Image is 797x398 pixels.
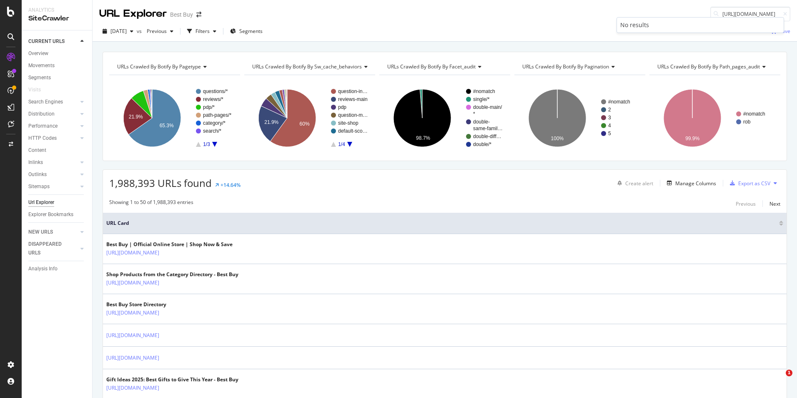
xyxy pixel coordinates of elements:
text: single/* [473,96,490,102]
svg: A chart. [379,82,509,154]
div: HTTP Codes [28,134,57,143]
div: Best Buy | Official Online Store | Shop Now & Save [106,241,233,248]
text: category/* [203,120,226,126]
div: SiteCrawler [28,14,85,23]
text: double- [473,119,490,125]
span: 1 [786,370,792,376]
a: Analysis Info [28,264,86,273]
text: reviews/* [203,96,223,102]
a: Visits [28,86,49,94]
a: NEW URLS [28,228,78,237]
button: Previous [736,199,756,209]
span: URLs Crawled By Botify By sw_cache_behaviors [252,63,362,70]
h4: URLs Crawled By Botify By pagination [521,60,638,73]
div: Best Buy [170,10,193,19]
svg: A chart. [514,82,644,154]
a: Explorer Bookmarks [28,210,86,219]
text: 98.7% [416,135,430,141]
button: Segments [227,25,266,38]
text: 1/3 [203,141,210,147]
div: Create alert [625,180,653,187]
a: CURRENT URLS [28,37,78,46]
span: URLs Crawled By Botify By facet_audit [387,63,476,70]
span: 1,988,393 URLs found [109,176,212,190]
button: Create alert [614,176,653,190]
text: 1/4 [338,141,345,147]
text: question-in… [338,88,368,94]
button: Filters [184,25,220,38]
a: Url Explorer [28,198,86,207]
text: #nomatch [473,88,495,94]
svg: A chart. [109,82,239,154]
div: Filters [195,28,210,35]
a: Outlinks [28,170,78,179]
a: Distribution [28,110,78,118]
text: #nomatch [743,111,765,117]
div: Shop Products from the Category Directory - Best Buy [106,271,238,278]
span: URLs Crawled By Botify By path_pages_audit [657,63,760,70]
div: Visits [28,86,41,94]
text: double-diff… [473,134,501,139]
text: pdp [338,104,346,110]
span: 2025 Aug. 12th [110,28,127,35]
text: search/* [203,128,221,134]
div: Best Buy Store Directory [106,301,195,308]
span: Previous [143,28,167,35]
svg: A chart. [244,82,374,154]
div: Sitemaps [28,182,50,191]
text: double/* [473,141,491,147]
text: 65.3% [160,123,174,128]
a: Inlinks [28,158,78,167]
span: URLs Crawled By Botify By pagetype [117,63,201,70]
text: same-famil… [473,126,503,131]
div: Search Engines [28,98,63,106]
div: Explorer Bookmarks [28,210,73,219]
div: Content [28,146,46,155]
text: 2 [608,107,611,113]
text: 4 [608,123,611,128]
text: default-sco… [338,128,368,134]
div: Gift Ideas 2025: Best Gifts to Give This Year - Best Buy [106,376,238,383]
iframe: Intercom live chat [769,370,789,390]
a: [URL][DOMAIN_NAME] [106,331,159,340]
span: URL Card [106,219,777,227]
a: Search Engines [28,98,78,106]
button: Export as CSV [727,176,770,190]
div: Overview [28,49,48,58]
text: 99.9% [685,136,699,141]
button: Next [769,199,780,209]
div: Distribution [28,110,55,118]
div: Manage Columns [675,180,716,187]
text: 60% [300,121,310,127]
input: Find a URL [710,7,790,21]
div: Showing 1 to 50 of 1,988,393 entries [109,199,193,209]
a: HTTP Codes [28,134,78,143]
div: Export as CSV [738,180,770,187]
div: Segments [28,73,51,82]
text: 5 [608,131,611,136]
svg: A chart. [649,82,779,154]
a: [URL][DOMAIN_NAME] [106,309,159,317]
text: pdp/* [203,104,215,110]
div: arrow-right-arrow-left [196,12,201,18]
div: Previous [736,200,756,207]
a: Sitemaps [28,182,78,191]
h4: URLs Crawled By Botify By sw_cache_behaviors [251,60,374,73]
text: 3 [608,115,611,121]
span: vs [137,28,143,35]
button: Previous [143,25,177,38]
div: Performance [28,122,58,131]
a: Performance [28,122,78,131]
div: Movements [28,61,55,70]
span: URLs Crawled By Botify By pagination [522,63,609,70]
text: #nomatch [608,99,630,105]
div: URL Explorer [99,7,167,21]
a: Overview [28,49,86,58]
text: rob [743,119,751,125]
div: DISAPPEARED URLS [28,240,70,257]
